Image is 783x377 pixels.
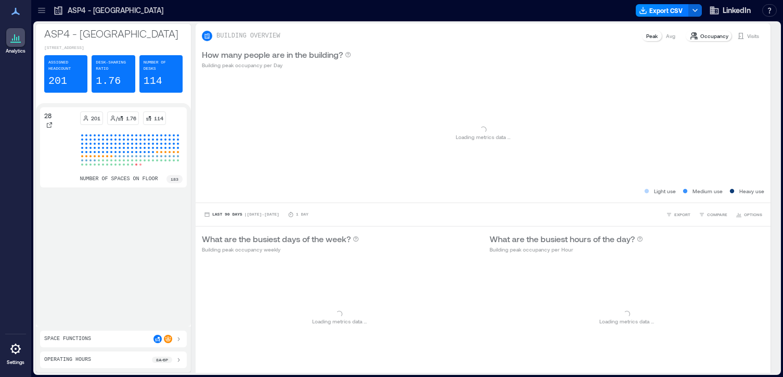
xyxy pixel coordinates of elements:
[96,59,131,72] p: Desk-sharing ratio
[490,233,635,245] p: What are the busiest hours of the day?
[296,211,309,218] p: 1 Day
[144,59,178,72] p: Number of Desks
[6,48,25,54] p: Analytics
[44,335,91,343] p: Space Functions
[734,209,764,220] button: OPTIONS
[91,114,100,122] p: 201
[126,114,136,122] p: 1.76
[674,211,690,218] span: EXPORT
[654,187,676,195] p: Light use
[202,245,359,254] p: Building peak occupancy weekly
[7,359,24,366] p: Settings
[116,114,118,122] p: /
[202,209,281,220] button: Last 90 Days |[DATE]-[DATE]
[739,187,764,195] p: Heavy use
[747,32,759,40] p: Visits
[44,45,183,51] p: [STREET_ADDRESS]
[666,32,675,40] p: Avg
[171,176,178,182] p: 183
[636,4,689,17] button: Export CSV
[80,175,158,183] p: number of spaces on floor
[599,317,654,325] p: Loading metrics data ...
[48,59,83,72] p: Assigned Headcount
[44,356,91,364] p: Operating Hours
[744,211,762,218] span: OPTIONS
[154,114,163,122] p: 114
[156,357,168,363] p: 8a - 6p
[697,209,729,220] button: COMPARE
[202,48,343,61] p: How many people are in the building?
[216,32,280,40] p: BUILDING OVERVIEW
[144,74,162,89] p: 114
[68,5,163,16] p: ASP4 - [GEOGRAPHIC_DATA]
[706,2,754,19] button: LinkedIn
[456,133,510,141] p: Loading metrics data ...
[96,74,121,89] p: 1.76
[490,245,643,254] p: Building peak occupancy per Hour
[664,209,692,220] button: EXPORT
[692,187,723,195] p: Medium use
[48,74,67,89] p: 201
[3,25,29,57] a: Analytics
[44,26,183,41] p: ASP4 - [GEOGRAPHIC_DATA]
[707,211,727,218] span: COMPARE
[312,317,367,325] p: Loading metrics data ...
[646,32,658,40] p: Peak
[723,5,751,16] span: LinkedIn
[202,233,351,245] p: What are the busiest days of the week?
[700,32,728,40] p: Occupancy
[3,336,28,369] a: Settings
[202,61,351,69] p: Building peak occupancy per Day
[44,111,52,120] p: 28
